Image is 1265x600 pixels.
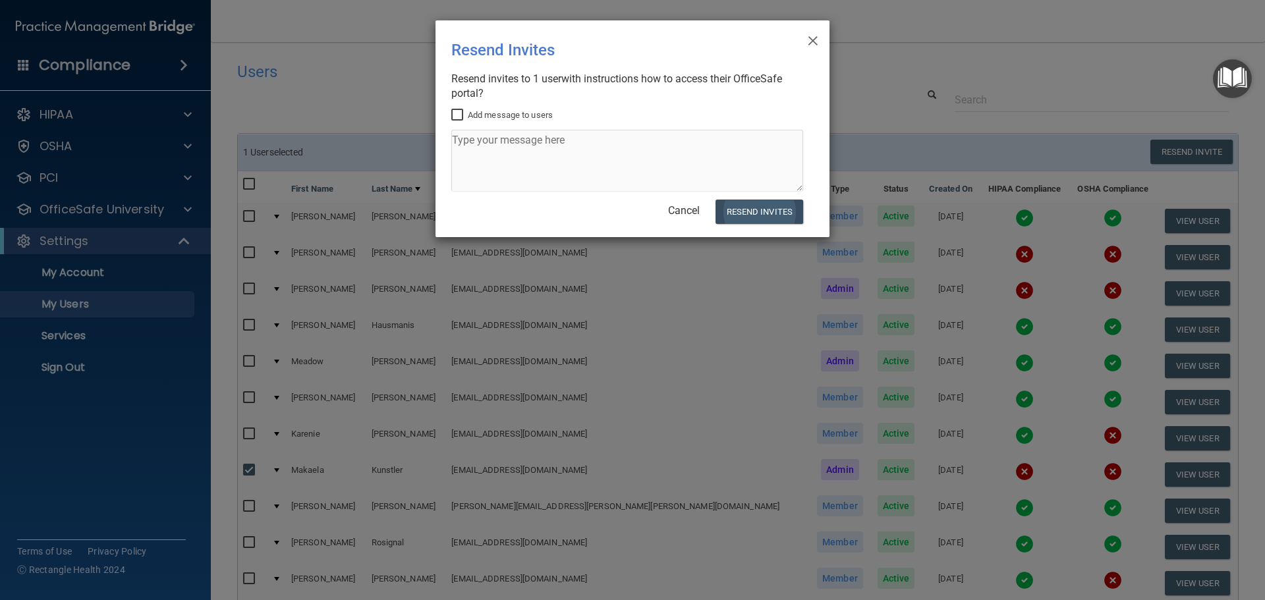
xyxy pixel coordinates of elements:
button: Resend Invites [716,200,803,224]
button: Open Resource Center [1213,59,1252,98]
label: Add message to users [451,107,553,123]
div: Resend Invites [451,31,760,69]
input: Add message to users [451,110,466,121]
iframe: Drift Widget Chat Controller [1037,506,1249,559]
a: Cancel [668,204,700,217]
span: × [807,26,819,52]
div: Resend invites to 1 user with instructions how to access their OfficeSafe portal? [451,72,803,101]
